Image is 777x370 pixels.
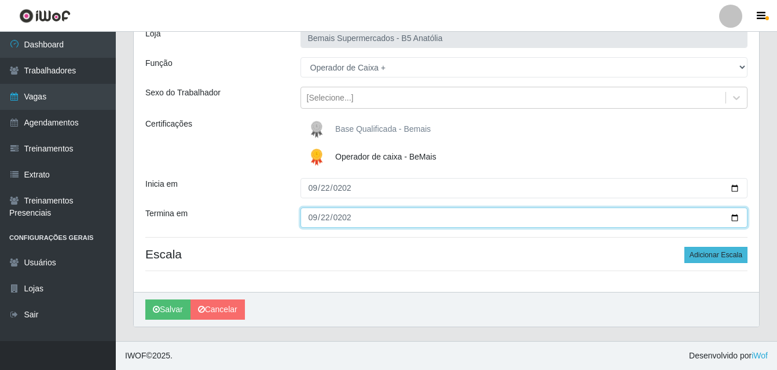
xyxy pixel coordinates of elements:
[689,350,768,362] span: Desenvolvido por
[305,118,333,141] img: Base Qualificada - Bemais
[684,247,747,263] button: Adicionar Escala
[145,208,188,220] label: Termina em
[145,57,173,69] label: Função
[145,118,192,130] label: Certificações
[335,152,436,161] span: Operador de caixa - BeMais
[145,178,178,190] label: Inicia em
[307,92,354,104] div: [Selecione...]
[305,146,333,169] img: Operador de caixa - BeMais
[19,9,71,23] img: CoreUI Logo
[145,87,221,99] label: Sexo do Trabalhador
[300,178,748,198] input: 00/00/0000
[145,28,160,40] label: Loja
[125,351,146,360] span: IWOF
[190,299,245,320] a: Cancelar
[125,350,173,362] span: © 2025 .
[145,247,747,261] h4: Escala
[335,124,431,134] span: Base Qualificada - Bemais
[752,351,768,360] a: iWof
[145,299,190,320] button: Salvar
[300,208,748,228] input: 00/00/0000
